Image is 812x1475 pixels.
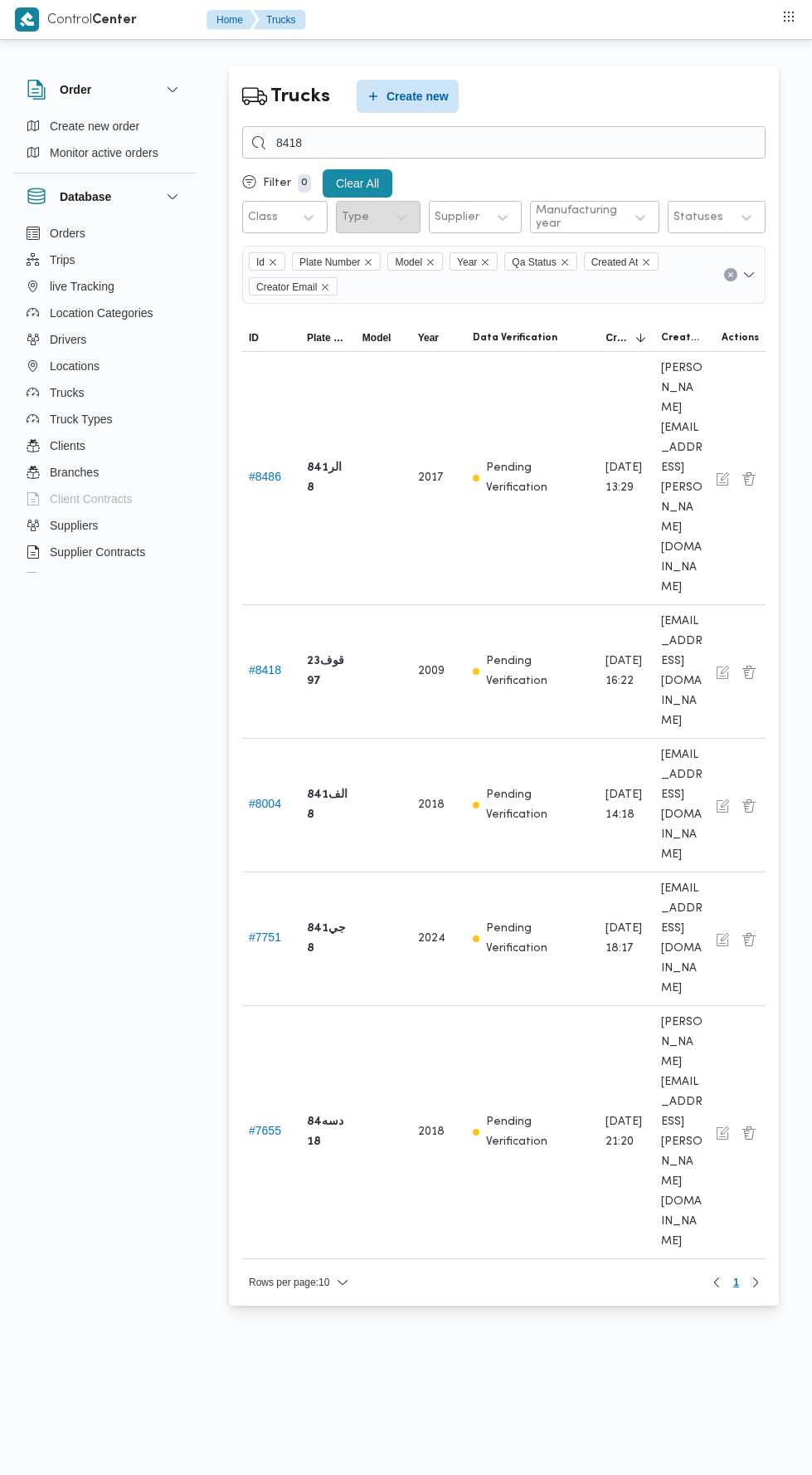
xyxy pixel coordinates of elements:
[307,785,349,825] b: الف8418
[20,486,189,512] button: Client Contracts
[50,116,139,136] span: Create new order
[661,745,703,865] span: [EMAIL_ADDRESS][DOMAIN_NAME]
[605,919,648,959] span: [DATE] 18:17
[320,282,330,292] button: Remove Creator Email from selection in this group
[300,325,356,351] button: Plate Number
[661,879,703,999] span: [EMAIL_ADDRESS][DOMAIN_NAME]
[256,278,317,296] span: Creator Email
[486,919,592,959] p: Pending Verification
[50,569,91,589] span: Devices
[20,113,189,139] button: Create new order
[50,143,158,163] span: Monitor active orders
[20,300,189,326] button: Location Categories
[418,1122,445,1142] span: 2018
[307,1112,349,1152] b: دسه8418
[512,253,556,271] span: Qa Status
[661,331,703,344] span: Creator email
[605,1112,648,1152] span: [DATE] 21:20
[50,489,133,509] span: Client Contracts
[411,325,467,351] button: Year
[60,80,91,100] h3: Order
[20,379,189,406] button: Trucks
[722,331,759,344] span: Actions
[20,406,189,432] button: Truck Types
[356,325,411,351] button: Model
[263,177,291,190] p: Filter
[457,253,477,271] span: Year
[307,652,349,691] b: قوف2397
[746,1272,766,1292] button: Next page
[605,331,631,344] span: Created At; Sorted in descending order
[450,252,498,271] span: Year
[395,253,422,271] span: Model
[298,174,311,193] p: 0
[60,187,111,207] h3: Database
[242,126,766,159] input: Search...
[249,1124,281,1137] button: #7655
[486,1112,592,1152] p: Pending Verification
[418,795,445,815] span: 2018
[560,257,570,267] button: Remove Qa Status from selection in this group
[20,273,189,300] button: live Tracking
[536,204,617,231] div: Manufacturing year
[50,250,75,270] span: Trips
[249,797,281,810] button: #8004
[605,652,648,691] span: [DATE] 16:22
[742,268,756,281] button: Open list of options
[20,459,189,486] button: Branches
[724,268,737,281] button: Clear input
[418,331,439,344] span: Year
[50,542,145,562] span: Supplier Contracts
[20,326,189,353] button: Drivers
[307,458,349,498] b: الر8418
[50,409,112,429] span: Truck Types
[504,252,576,271] span: Qa Status
[387,252,443,271] span: Model
[363,257,373,267] button: Remove Plate Number from selection in this group
[323,169,392,198] button: Clear All
[418,929,445,949] span: 2024
[249,252,285,271] span: Id
[418,662,445,681] span: 2009
[307,331,349,344] span: Plate Number
[605,458,648,498] span: [DATE] 13:29
[249,331,259,344] span: ID
[13,113,196,173] div: Order
[20,353,189,379] button: Locations
[15,7,39,32] img: X8yXhbKr1z7QwAAAABJRU5ErkJggg==
[256,253,265,271] span: Id
[707,1272,727,1292] button: Previous page
[661,612,703,731] span: [EMAIL_ADDRESS][DOMAIN_NAME]
[418,468,444,488] span: 2017
[242,325,300,351] button: ID
[50,356,100,376] span: Locations
[661,1013,703,1252] span: [PERSON_NAME][EMAIL_ADDRESS][PERSON_NAME][DOMAIN_NAME]
[50,436,85,456] span: Clients
[357,80,459,113] button: Create new
[584,252,659,271] span: Created At
[591,253,639,271] span: Created At
[486,652,592,691] p: Pending Verification
[249,470,281,483] button: #8486
[268,257,278,267] button: Remove Id from selection in this group
[387,86,449,106] span: Create new
[270,82,330,111] h2: Trucks
[20,539,189,565] button: Supplier Contracts
[50,330,86,349] span: Drivers
[20,247,189,273] button: Trips
[299,253,360,271] span: Plate Number
[473,331,557,344] span: Data Verification
[13,220,196,579] div: Database
[20,512,189,539] button: Suppliers
[253,10,306,30] button: Trucks
[292,252,381,271] span: Plate Number
[486,785,592,825] p: Pending Verification
[20,139,189,166] button: Monitor active orders
[242,1272,356,1292] button: Rows per page:10
[92,14,137,27] b: Center
[249,663,281,676] button: #8418
[20,220,189,247] button: Orders
[486,458,592,498] p: Pending Verification
[50,515,98,535] span: Suppliers
[661,359,703,598] span: [PERSON_NAME][EMAIL_ADDRESS][PERSON_NAME][DOMAIN_NAME]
